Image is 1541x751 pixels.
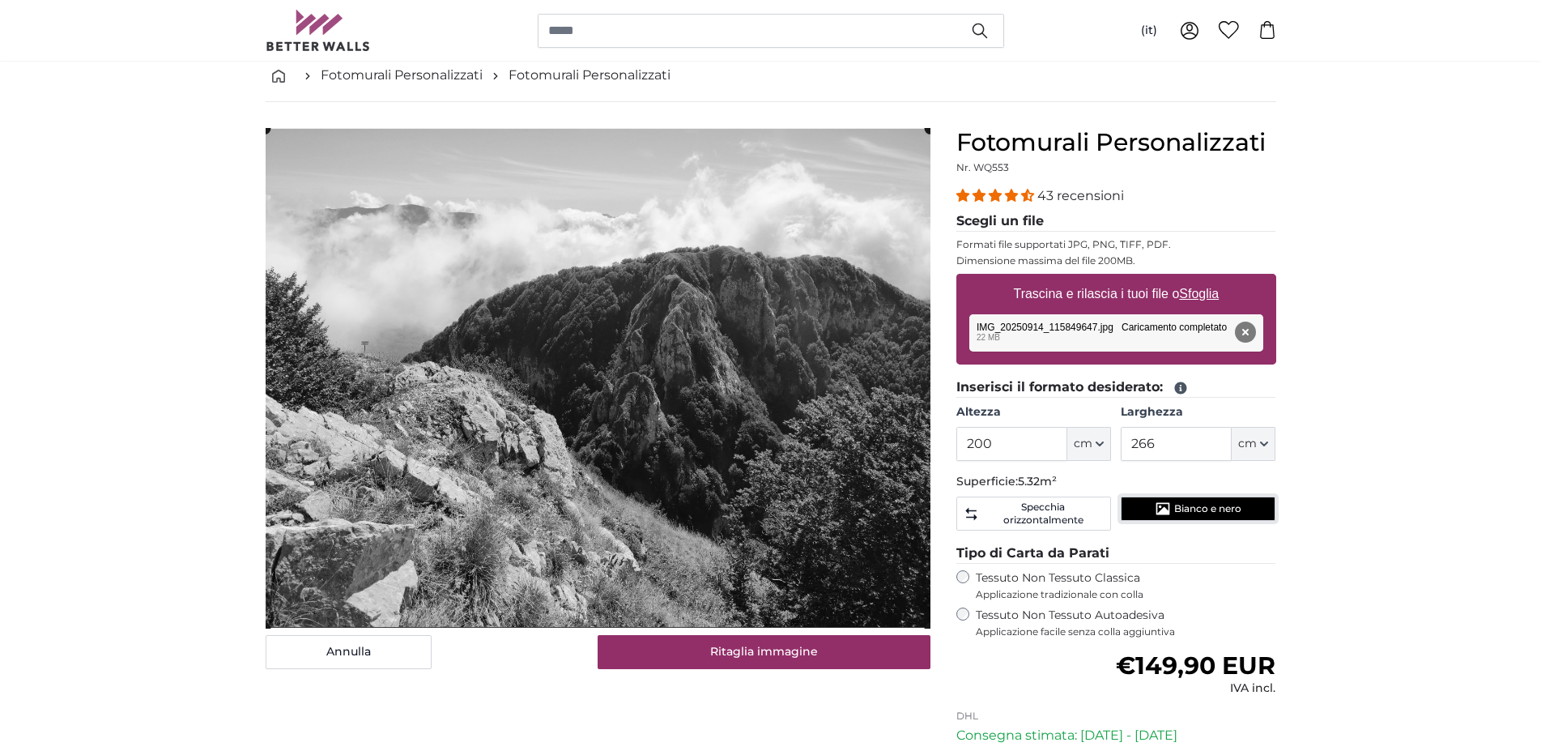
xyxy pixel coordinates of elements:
button: Specchia orizzontalmente [956,497,1111,531]
span: Specchia orizzontalmente [982,501,1104,527]
label: Larghezza [1121,404,1275,420]
p: DHL [956,710,1276,723]
span: cm [1074,436,1092,452]
nav: breadcrumbs [266,49,1276,102]
label: Altezza [956,404,1111,420]
img: Betterwalls [266,10,371,51]
button: Bianco e nero [1121,497,1275,521]
legend: Inserisci il formato desiderato: [956,378,1276,398]
p: Superficie: [956,474,1276,490]
a: Fotomurali Personalizzati [509,66,670,85]
span: cm [1238,436,1257,452]
div: IVA incl. [1116,681,1275,697]
span: Bianco e nero [1174,502,1241,515]
a: Fotomurali Personalizzati [321,66,483,85]
button: cm [1067,427,1111,461]
span: €149,90 EUR [1116,651,1275,681]
h1: Fotomurali Personalizzati [956,128,1276,157]
span: 4.40 stars [956,188,1037,203]
p: Dimensione massima del file 200MB. [956,254,1276,267]
u: Sfoglia [1179,287,1219,301]
span: 43 recensioni [1037,188,1124,203]
label: Tessuto Non Tessuto Autoadesiva [976,608,1276,638]
span: Applicazione facile senza colla aggiuntiva [976,625,1276,638]
span: Applicazione tradizionale con colla [976,588,1276,601]
button: Annulla [266,635,432,669]
legend: Tipo di Carta da Parati [956,544,1276,564]
p: Consegna stimata: [DATE] - [DATE] [956,726,1276,745]
button: Ritaglia immagine [598,635,930,669]
legend: Scegli un file [956,211,1276,232]
button: cm [1232,427,1275,461]
p: Formati file supportati JPG, PNG, TIFF, PDF. [956,238,1276,251]
button: (it) [1128,16,1170,45]
span: 5.32m² [1018,474,1057,489]
label: Tessuto Non Tessuto Classica [976,570,1276,601]
label: Trascina e rilascia i tuoi file o [1007,278,1225,310]
span: Nr. WQ553 [956,161,1009,173]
